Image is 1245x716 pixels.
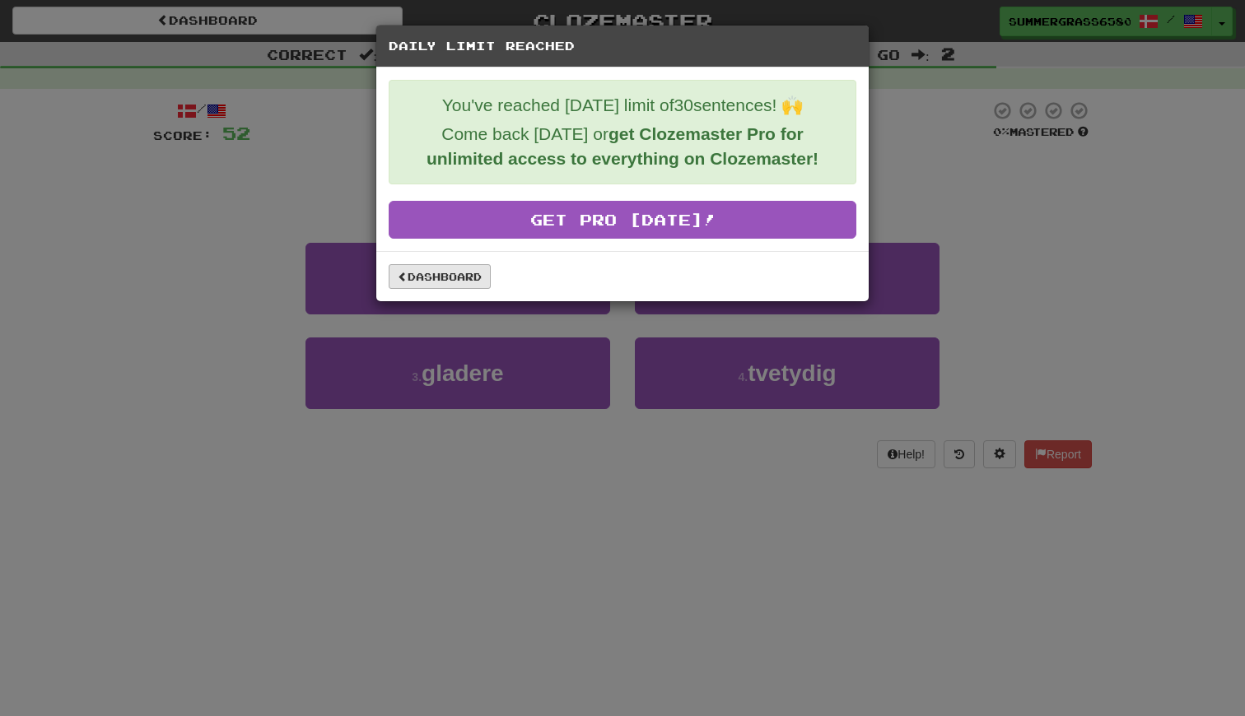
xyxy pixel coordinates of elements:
[427,124,818,168] strong: get Clozemaster Pro for unlimited access to everything on Clozemaster!
[402,122,843,171] p: Come back [DATE] or
[402,93,843,118] p: You've reached [DATE] limit of 30 sentences! 🙌
[389,264,491,289] a: Dashboard
[389,38,856,54] h5: Daily Limit Reached
[389,201,856,239] a: Get Pro [DATE]!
